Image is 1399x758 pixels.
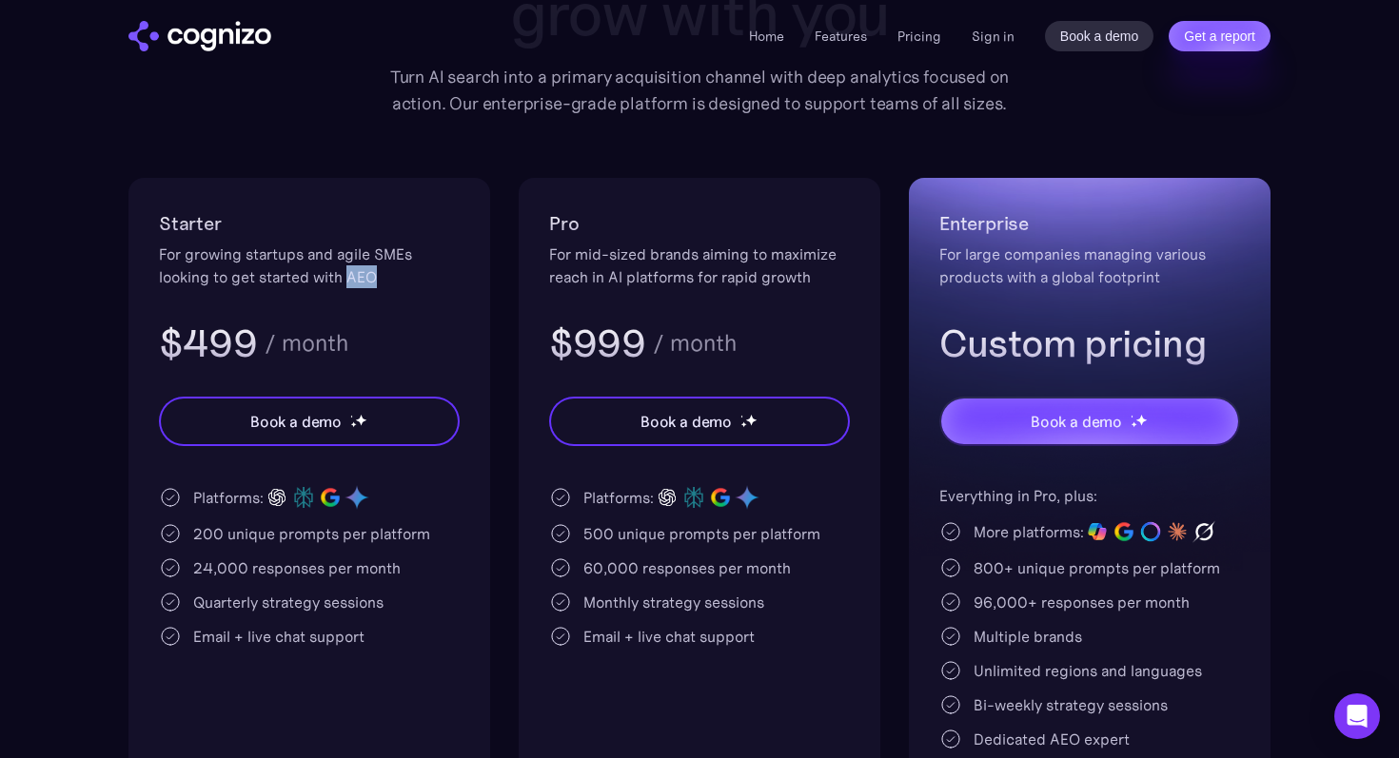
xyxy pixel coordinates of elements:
[159,319,257,368] h3: $499
[128,21,271,51] a: home
[350,421,357,428] img: star
[549,397,850,446] a: Book a demostarstarstar
[939,484,1240,507] div: Everything in Pro, plus:
[1334,693,1380,739] div: Open Intercom Messenger
[1045,21,1154,51] a: Book a demo
[193,486,264,509] div: Platforms:
[939,243,1240,288] div: For large companies managing various products with a global footprint
[193,591,384,613] div: Quarterly strategy sessions
[193,522,430,545] div: 200 unique prompts per platform
[128,21,271,51] img: cognizo logo
[640,410,732,433] div: Book a demo
[159,243,460,288] div: For growing startups and agile SMEs looking to get started with AEO
[897,28,941,45] a: Pricing
[939,397,1240,446] a: Book a demostarstarstar
[250,410,342,433] div: Book a demo
[583,486,654,509] div: Platforms:
[549,319,645,368] h3: $999
[939,319,1240,368] h3: Custom pricing
[376,64,1023,117] div: Turn AI search into a primary acquisition channel with deep analytics focused on action. Our ente...
[939,208,1240,239] h2: Enterprise
[583,625,755,648] div: Email + live chat support
[653,332,737,355] div: / month
[549,208,850,239] h2: Pro
[974,728,1130,750] div: Dedicated AEO expert
[745,414,758,426] img: star
[1031,410,1122,433] div: Book a demo
[1131,421,1137,428] img: star
[355,414,367,426] img: star
[1169,21,1271,51] a: Get a report
[350,415,353,418] img: star
[583,591,764,613] div: Monthly strategy sessions
[583,522,820,545] div: 500 unique prompts per platform
[1131,415,1133,418] img: star
[815,28,867,45] a: Features
[974,625,1082,648] div: Multiple brands
[159,208,460,239] h2: Starter
[583,556,791,579] div: 60,000 responses per month
[193,625,365,648] div: Email + live chat support
[159,397,460,446] a: Book a demostarstarstar
[740,415,743,418] img: star
[974,693,1168,716] div: Bi-weekly strategy sessions
[972,25,1015,48] a: Sign in
[974,556,1220,579] div: 800+ unique prompts per platform
[749,28,784,45] a: Home
[193,556,401,579] div: 24,000 responses per month
[974,591,1190,613] div: 96,000+ responses per month
[265,332,348,355] div: / month
[1135,414,1148,426] img: star
[974,659,1202,682] div: Unlimited regions and languages
[974,520,1084,543] div: More platforms:
[740,421,747,428] img: star
[549,243,850,288] div: For mid-sized brands aiming to maximize reach in AI platforms for rapid growth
